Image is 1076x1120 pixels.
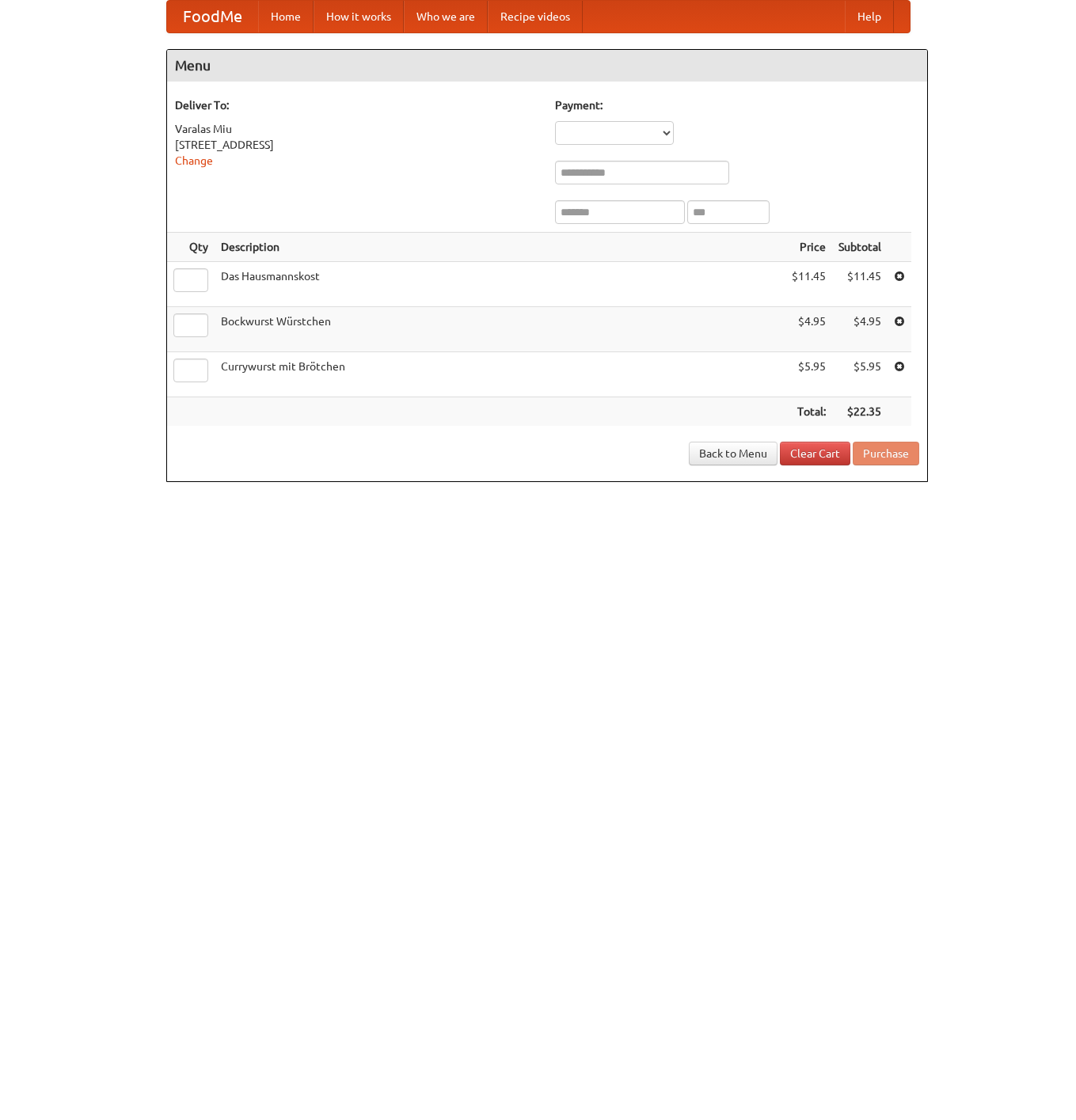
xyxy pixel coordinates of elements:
[832,233,888,262] th: Subtotal
[785,262,832,307] td: $11.45
[175,121,539,137] div: Varalas Miu
[853,442,919,465] button: Purchase
[785,397,832,427] th: Total:
[215,233,785,262] th: Description
[167,1,258,32] a: FoodMe
[175,154,213,167] a: Change
[404,1,488,32] a: Who we are
[314,1,404,32] a: How it works
[215,352,785,397] td: Currywurst mit Brötchen
[555,97,919,113] h5: Payment:
[488,1,583,32] a: Recipe videos
[785,307,832,352] td: $4.95
[832,397,888,427] th: $22.35
[215,262,785,307] td: Das Hausmannskost
[832,352,888,397] td: $5.95
[785,352,832,397] td: $5.95
[845,1,894,32] a: Help
[832,262,888,307] td: $11.45
[167,233,215,262] th: Qty
[689,442,778,465] a: Back to Menu
[832,307,888,352] td: $4.95
[780,442,850,465] a: Clear Cart
[215,307,785,352] td: Bockwurst Würstchen
[258,1,314,32] a: Home
[167,50,927,82] h4: Menu
[785,233,832,262] th: Price
[175,97,539,113] h5: Deliver To:
[175,137,539,153] div: [STREET_ADDRESS]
